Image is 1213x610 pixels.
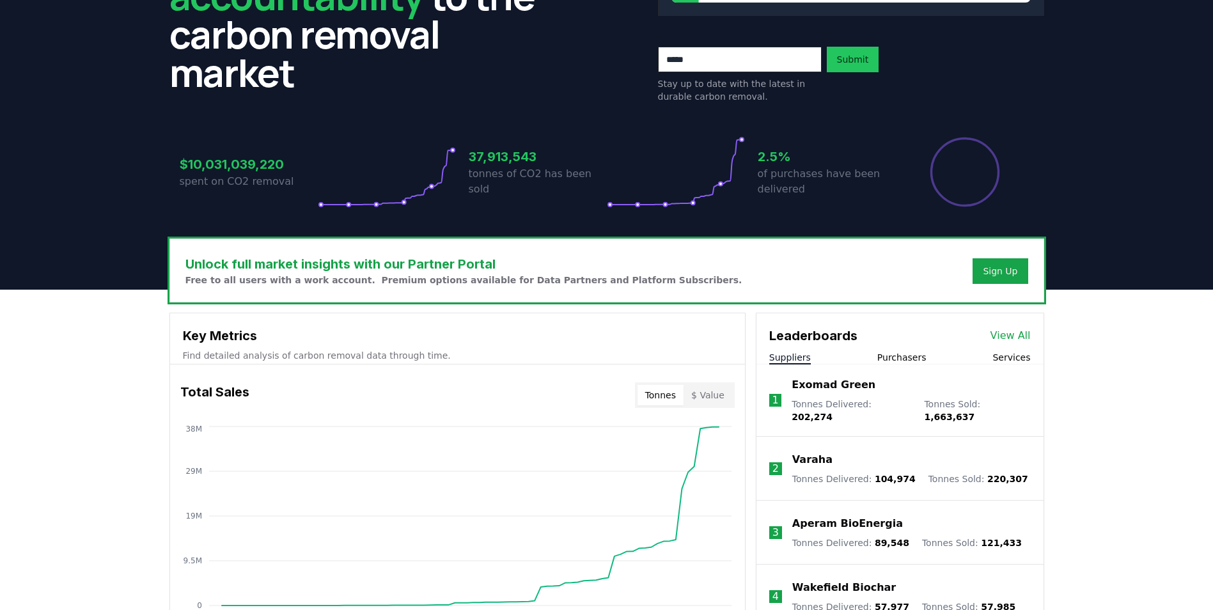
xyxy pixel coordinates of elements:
[185,512,202,520] tspan: 19M
[772,393,778,408] p: 1
[772,525,779,540] p: 3
[792,473,916,485] p: Tonnes Delivered :
[990,328,1031,343] a: View All
[792,536,909,549] p: Tonnes Delivered :
[180,382,249,408] h3: Total Sales
[981,538,1022,548] span: 121,433
[185,274,742,286] p: Free to all users with a work account. Premium options available for Data Partners and Platform S...
[758,166,896,197] p: of purchases have been delivered
[924,412,974,422] span: 1,663,637
[638,385,684,405] button: Tonnes
[928,473,1028,485] p: Tonnes Sold :
[183,349,732,362] p: Find detailed analysis of carbon removal data through time.
[924,398,1030,423] p: Tonnes Sold :
[183,556,201,565] tspan: 9.5M
[973,258,1028,284] button: Sign Up
[792,580,896,595] a: Wakefield Biochar
[769,326,857,345] h3: Leaderboards
[792,398,911,423] p: Tonnes Delivered :
[684,385,732,405] button: $ Value
[875,474,916,484] span: 104,974
[180,174,318,189] p: spent on CO2 removal
[792,452,833,467] a: Varaha
[769,351,811,364] button: Suppliers
[185,467,202,476] tspan: 29M
[185,425,202,434] tspan: 38M
[185,254,742,274] h3: Unlock full market insights with our Partner Portal
[875,538,909,548] span: 89,548
[772,589,779,604] p: 4
[658,77,822,103] p: Stay up to date with the latest in durable carbon removal.
[983,265,1017,278] a: Sign Up
[792,516,903,531] a: Aperam BioEnergia
[183,326,732,345] h3: Key Metrics
[469,147,607,166] h3: 37,913,543
[922,536,1022,549] p: Tonnes Sold :
[877,351,927,364] button: Purchasers
[992,351,1030,364] button: Services
[772,461,779,476] p: 2
[987,474,1028,484] span: 220,307
[180,155,318,174] h3: $10,031,039,220
[929,136,1001,208] div: Percentage of sales delivered
[469,166,607,197] p: tonnes of CO2 has been sold
[197,601,202,610] tspan: 0
[792,412,833,422] span: 202,274
[758,147,896,166] h3: 2.5%
[827,47,879,72] button: Submit
[792,377,875,393] a: Exomad Green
